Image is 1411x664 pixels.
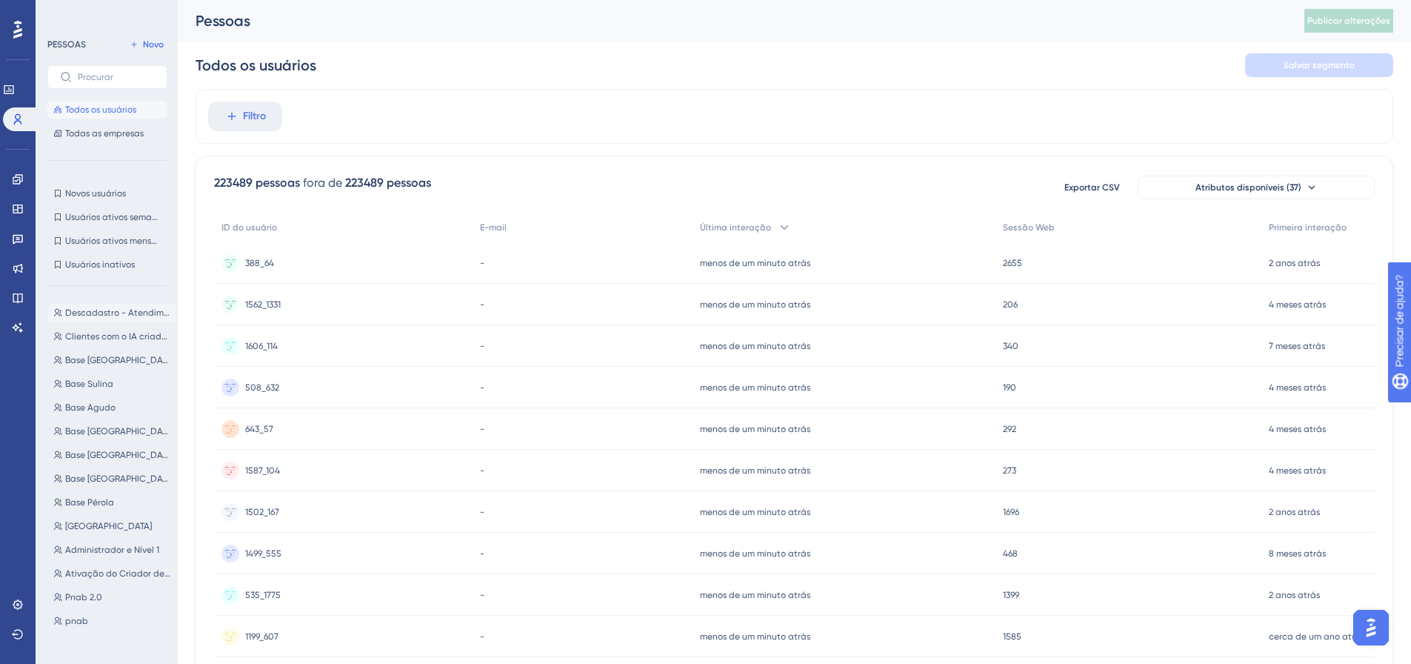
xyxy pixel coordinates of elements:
[47,375,176,393] button: Base Sulina
[35,7,127,18] font: Precisar de ajuda?
[65,545,159,555] font: Administrador e Nível 1
[1003,222,1055,233] font: Sessão Web
[1055,176,1129,199] button: Exportar CSV
[387,176,431,190] font: pessoas
[480,507,484,517] font: -
[1269,222,1347,233] font: Primeira interação
[480,548,484,559] font: -
[1307,16,1390,26] font: Publicar alterações
[245,465,280,476] font: 1587_104
[196,56,316,74] font: Todos os usuários
[65,568,250,579] font: Ativação do Criador de Documentos com IA
[1003,631,1021,642] font: 1585
[1003,299,1018,310] font: 206
[700,424,810,434] font: menos de um minuto atrás
[480,590,484,600] font: -
[245,631,278,642] font: 1199_607
[1269,507,1320,517] font: 2 anos atrás
[65,188,126,199] font: Novos usuários
[480,631,484,642] font: -
[65,259,135,270] font: Usuários inativos
[47,185,167,202] button: Novos usuários
[47,256,167,273] button: Usuários inativos
[1269,341,1325,351] font: 7 meses atrás
[214,176,253,190] font: 223489
[245,507,279,517] font: 1502_167
[47,541,176,559] button: Administrador e Nível 1
[65,355,174,365] font: Base [GEOGRAPHIC_DATA]
[47,565,176,582] button: Ativação do Criador de Documentos com IA
[1269,590,1320,600] font: 2 anos atrás
[700,222,771,233] font: Última interação
[480,299,484,310] font: -
[1195,182,1301,193] font: Atributos disponíveis (37)
[1269,424,1326,434] font: 4 meses atrás
[303,176,342,190] font: fora de
[243,110,266,122] font: Filtro
[480,424,484,434] font: -
[1284,60,1355,70] font: Salvar segmento
[196,12,250,30] font: Pessoas
[208,102,282,131] button: Filtro
[65,308,293,318] font: Descadastro - Atendimento automático IA Whatsapp
[1138,176,1375,199] button: Atributos disponíveis (37)
[480,382,484,393] font: -
[256,176,300,190] font: pessoas
[1269,631,1364,642] font: cerca de um ano atrás
[1304,9,1393,33] button: Publicar alterações
[1003,424,1016,434] font: 292
[1269,465,1326,476] font: 4 meses atrás
[1349,605,1393,650] iframe: Iniciador do Assistente de IA do UserGuiding
[47,101,167,119] button: Todos os usuários
[65,128,144,139] font: Todas as empresas
[480,258,484,268] font: -
[480,222,507,233] font: E-mail
[47,232,167,250] button: Usuários ativos mensais
[1003,548,1018,559] font: 468
[1269,299,1326,310] font: 4 meses atrás
[1269,548,1326,559] font: 8 meses atrás
[1003,341,1018,351] font: 340
[245,341,278,351] font: 1606_114
[47,446,176,464] button: Base [GEOGRAPHIC_DATA][PERSON_NAME]
[47,351,176,369] button: Base [GEOGRAPHIC_DATA]
[245,590,281,600] font: 535_1775
[700,341,810,351] font: menos de um minuto atrás
[65,236,163,246] font: Usuários ativos mensais
[47,470,176,488] button: Base [GEOGRAPHIC_DATA]
[65,402,116,413] font: Base Agudo
[65,104,136,115] font: Todos os usuários
[221,222,277,233] font: ID do usuário
[700,590,810,600] font: menos de um minuto atrás
[65,521,152,531] font: [GEOGRAPHIC_DATA]
[65,426,174,436] font: Base [GEOGRAPHIC_DATA]
[1003,465,1016,476] font: 273
[700,299,810,310] font: menos de um minuto atrás
[700,507,810,517] font: menos de um minuto atrás
[1003,258,1022,268] font: 2655
[65,497,114,508] font: Base Pérola
[47,494,176,511] button: Base Pérola
[700,465,810,476] font: menos de um minuto atrás
[65,450,240,460] font: Base [GEOGRAPHIC_DATA][PERSON_NAME]
[1003,590,1019,600] font: 1399
[245,548,281,559] font: 1499_555
[65,592,102,602] font: Pnab 2.0
[47,612,176,630] button: pnab
[1003,507,1019,517] font: 1696
[126,36,167,53] button: Novo
[700,382,810,393] font: menos de um minuto atrás
[1269,258,1320,268] font: 2 anos atrás
[245,299,281,310] font: 1562_1331
[65,616,88,626] font: pnab
[78,72,155,82] input: Procurar
[700,258,810,268] font: menos de um minuto atrás
[1245,53,1393,77] button: Salvar segmento
[143,39,164,50] font: Novo
[1269,382,1326,393] font: 4 meses atrás
[1064,182,1120,193] font: Exportar CSV
[47,517,176,535] button: [GEOGRAPHIC_DATA]
[47,588,176,606] button: Pnab 2.0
